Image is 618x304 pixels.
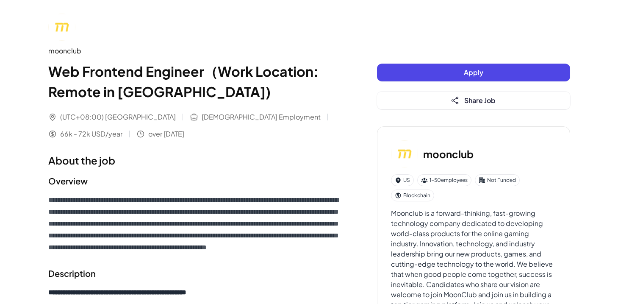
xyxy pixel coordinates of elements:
div: 1-50 employees [417,174,471,186]
button: Share Job [377,92,570,109]
img: mo [391,140,418,167]
span: [DEMOGRAPHIC_DATA] Employment [202,112,321,122]
h2: Overview [48,175,343,187]
span: Apply [464,68,483,77]
div: Blockchain [391,190,434,201]
span: Share Job [464,96,496,105]
span: over [DATE] [148,129,184,139]
button: Apply [377,64,570,81]
div: moonclub [48,46,343,56]
span: (UTC+08:00) [GEOGRAPHIC_DATA] [60,112,176,122]
h1: Web Frontend Engineer（Work Location: Remote in [GEOGRAPHIC_DATA]) [48,61,343,102]
h3: moonclub [423,146,474,162]
span: 66k - 72k USD/year [60,129,122,139]
img: mo [48,14,75,41]
div: US [391,174,414,186]
h1: About the job [48,153,343,168]
div: Not Funded [475,174,520,186]
h2: Description [48,267,343,280]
